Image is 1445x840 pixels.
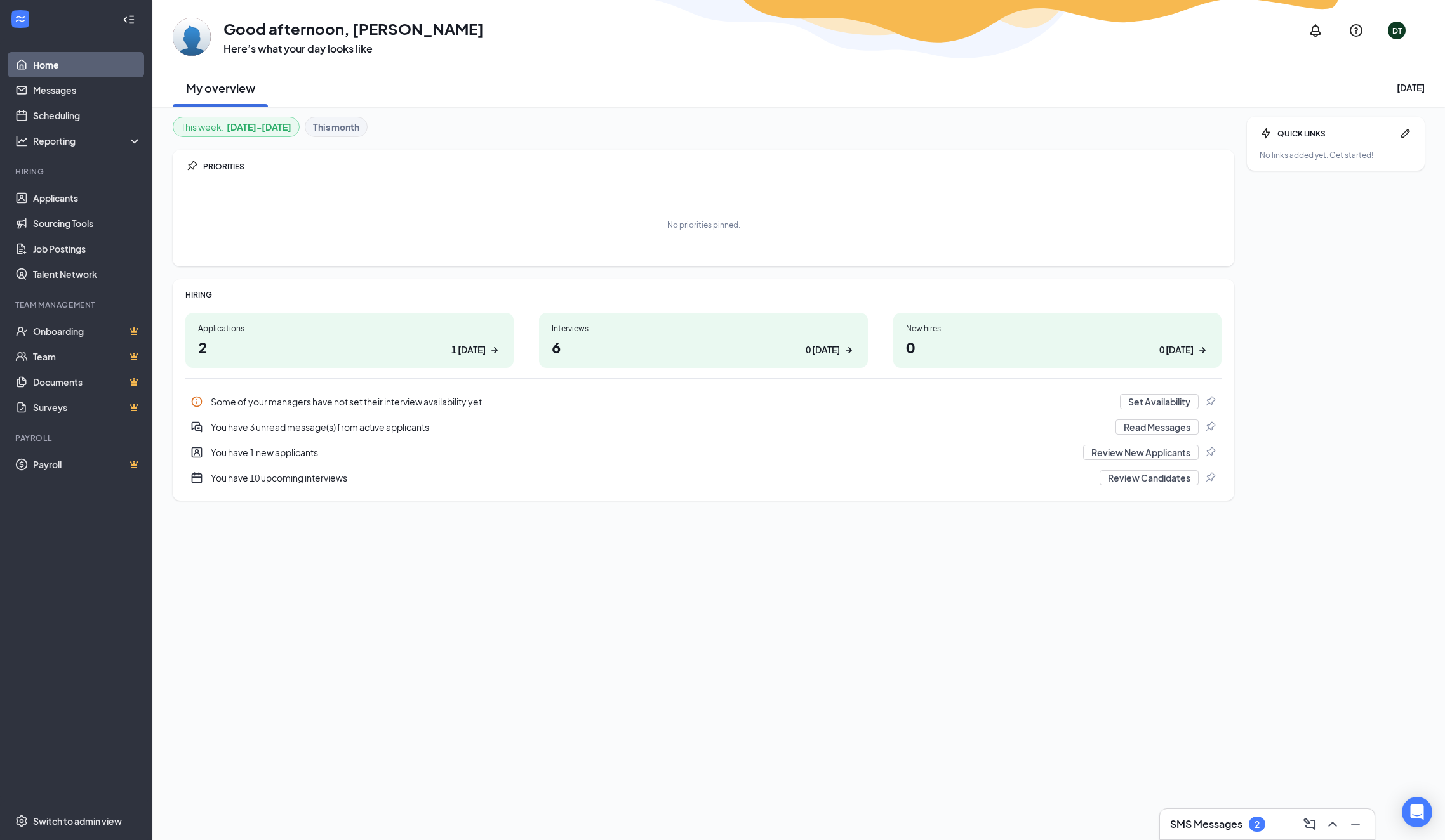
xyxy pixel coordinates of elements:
svg: Pin [1204,446,1216,459]
b: This month [313,120,359,134]
div: 0 [DATE] [806,343,840,357]
svg: Pin [1204,421,1216,433]
h2: My overview [186,80,255,96]
div: Reporting [33,135,142,147]
a: UserEntityYou have 1 new applicantsReview New ApplicantsPin [185,440,1222,465]
button: Review Candidates [1100,470,1199,485]
h1: Good afternoon, [PERSON_NAME] [223,18,484,39]
svg: DoubleChatActive [190,421,203,433]
div: 2 [1255,819,1260,830]
button: Review New Applicants [1083,445,1199,460]
h1: 2 [198,336,501,358]
button: ChevronUp [1321,814,1342,834]
a: Applications21 [DATE]ArrowRight [185,313,514,368]
h1: 6 [552,336,855,358]
div: You have 3 unread message(s) from active applicants [185,414,1222,440]
svg: UserEntity [190,446,203,459]
a: New hires00 [DATE]ArrowRight [893,313,1222,368]
div: Payroll [15,433,139,443]
div: Hiring [15,166,139,177]
svg: Info [190,395,203,408]
div: Team Management [15,299,139,310]
svg: ChevronUp [1325,817,1340,832]
a: DocumentsCrown [33,369,142,395]
img: Daniel Toro [173,18,211,56]
svg: ArrowRight [842,344,855,357]
div: 1 [DATE] [451,343,486,357]
div: This week : [181,120,291,134]
a: TeamCrown [33,344,142,369]
a: PayrollCrown [33,452,142,477]
svg: Bolt [1260,127,1272,140]
button: ComposeMessage [1298,814,1319,834]
svg: ComposeMessage [1302,817,1317,832]
div: Applications [198,323,501,334]
div: PRIORITIES [203,161,1222,172]
svg: Collapse [123,13,135,26]
div: No priorities pinned. [667,220,740,230]
a: Talent Network [33,261,142,287]
svg: Pin [1204,395,1216,408]
button: Set Availability [1120,394,1199,409]
svg: WorkstreamLogo [14,13,27,25]
div: Open Intercom Messenger [1402,797,1432,827]
svg: QuestionInfo [1348,23,1364,38]
div: [DATE] [1397,81,1425,94]
a: Messages [33,77,142,103]
svg: Pin [1204,471,1216,484]
div: 0 [DATE] [1159,343,1194,357]
a: Job Postings [33,236,142,261]
div: You have 3 unread message(s) from active applicants [211,421,1108,433]
div: Some of your managers have not set their interview availability yet [211,395,1112,408]
a: DoubleChatActiveYou have 3 unread message(s) from active applicantsRead MessagesPin [185,414,1222,440]
div: No links added yet. Get started! [1260,150,1412,161]
div: You have 1 new applicants [185,440,1222,465]
b: [DATE] - [DATE] [227,120,291,134]
svg: CalendarNew [190,471,203,484]
a: CalendarNewYou have 10 upcoming interviewsReview CandidatesPin [185,465,1222,490]
svg: ArrowRight [488,344,501,357]
svg: ArrowRight [1196,344,1209,357]
a: Applicants [33,185,142,211]
a: Sourcing Tools [33,211,142,236]
div: DT [1392,25,1402,36]
svg: Notifications [1308,23,1323,38]
svg: Pin [185,160,198,173]
a: Home [33,52,142,77]
div: You have 1 new applicants [211,446,1075,459]
div: You have 10 upcoming interviews [211,471,1092,484]
h3: SMS Messages [1170,817,1242,831]
a: SurveysCrown [33,395,142,420]
div: Some of your managers have not set their interview availability yet [185,389,1222,414]
h3: Here’s what your day looks like [223,42,484,56]
h1: 0 [906,336,1209,358]
div: Interviews [552,323,855,334]
button: Minimize [1344,814,1364,834]
div: HIRING [185,289,1222,300]
div: Switch to admin view [33,815,122,827]
div: New hires [906,323,1209,334]
a: InfoSome of your managers have not set their interview availability yetSet AvailabilityPin [185,389,1222,414]
button: Read Messages [1115,419,1199,435]
div: You have 10 upcoming interviews [185,465,1222,490]
svg: Analysis [15,135,28,147]
a: Scheduling [33,103,142,128]
svg: Minimize [1348,817,1363,832]
div: QUICK LINKS [1277,128,1394,139]
a: OnboardingCrown [33,318,142,344]
a: Interviews60 [DATE]ArrowRight [539,313,867,368]
svg: Pen [1399,127,1412,140]
svg: Settings [15,815,28,827]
